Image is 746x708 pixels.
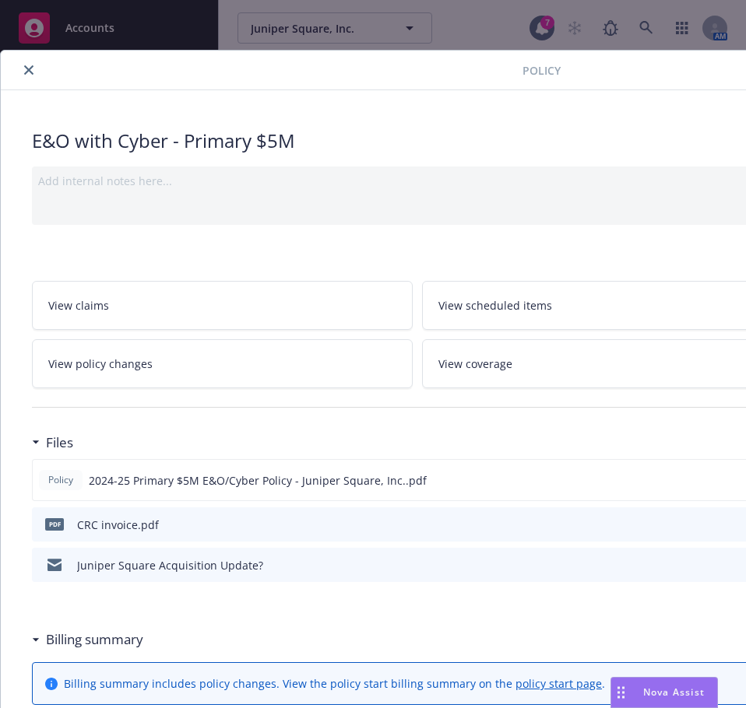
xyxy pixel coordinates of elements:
[89,472,427,489] span: 2024-25 Primary $5M E&O/Cyber Policy - Juniper Square, Inc..pdf
[516,676,602,691] a: policy start page
[32,339,413,388] a: View policy changes
[32,433,73,453] div: Files
[611,678,631,707] div: Drag to move
[64,675,605,692] div: Billing summary includes policy changes. View the policy start billing summary on the .
[19,61,38,79] button: close
[77,557,263,573] div: Juniper Square Acquisition Update?
[45,473,76,487] span: Policy
[46,433,73,453] h3: Files
[643,685,705,699] span: Nova Assist
[48,297,109,314] span: View claims
[48,356,153,372] span: View policy changes
[45,518,64,530] span: pdf
[46,629,143,650] h3: Billing summary
[611,677,718,708] button: Nova Assist
[32,629,143,650] div: Billing summary
[32,281,413,330] a: View claims
[438,297,552,314] span: View scheduled items
[77,517,159,533] div: CRC invoice.pdf
[438,356,512,372] span: View coverage
[523,62,561,79] span: Policy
